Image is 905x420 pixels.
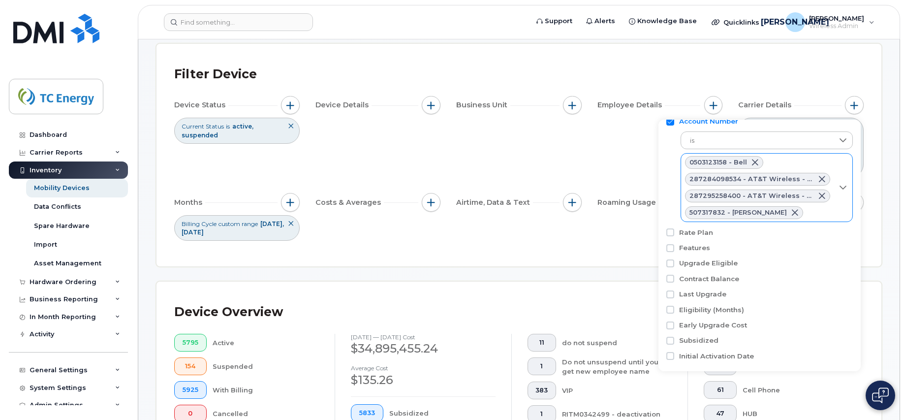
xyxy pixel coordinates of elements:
span: [DATE] [260,220,284,227]
div: do not suspend [562,334,672,352]
div: $135.26 [351,372,495,388]
label: Initial Activation Date [679,352,754,361]
div: Suspended [213,357,319,375]
span: 1 [535,362,548,370]
span: 154 [183,362,198,370]
button: 1 [528,357,557,375]
label: Subsidized [679,336,718,345]
label: Last Upgrade [679,290,726,299]
span: 5795 [183,339,198,347]
span: Business Unit [456,100,510,110]
span: 11 [535,339,548,347]
img: Open chat [872,388,889,403]
button: 5795 [174,334,207,352]
span: Billing Cycle [182,220,217,228]
div: Device Overview [174,299,283,325]
div: VIP [562,382,672,399]
button: 5925 [174,381,207,399]
span: Roaming Usage [597,197,659,208]
span: 287284098534 - AT&T Wireless - OnStar [689,176,813,182]
div: Active [213,334,319,352]
a: Support [530,11,579,31]
span: Device Status [174,100,228,110]
label: Early Upgrade Cost [679,321,747,330]
input: Find something... [164,13,313,31]
span: 5833 [359,409,375,417]
span: Carrier Details [738,100,794,110]
a: Alerts [579,11,622,31]
span: Wireless Admin [809,22,864,30]
span: Knowledge Base [637,16,697,26]
span: 0503123158 - Bell [689,160,747,165]
label: Features [679,243,710,253]
span: Airtime, Data & Text [456,197,533,208]
button: 383 [528,382,557,399]
span: Alerts [594,16,615,26]
div: Filter Device [174,62,257,87]
button: 154 [174,357,207,375]
span: [PERSON_NAME] [761,16,829,28]
label: Rate Plan [679,228,713,237]
div: Quicklinks [705,12,777,32]
span: is [226,122,230,130]
button: 11 [528,334,557,352]
div: Cell Phone [743,381,848,399]
label: Account Number [679,117,738,126]
button: 61 [704,381,737,399]
span: 287295258400 - AT&T Wireless - FirstNet [689,193,813,199]
span: is [681,132,834,150]
label: Contract Balance [679,274,739,284]
span: Costs & Averages [315,197,384,208]
span: Device Details [315,100,372,110]
span: custom range [218,220,258,228]
span: active [232,123,253,130]
span: 47 [712,410,729,418]
label: Eligibility (Months) [679,305,744,315]
span: 5925 [183,386,198,394]
div: Do not unsuspend until you get new employee name [562,357,672,376]
a: Knowledge Base [622,11,704,31]
h4: Average cost [351,365,495,371]
span: suspended [182,131,218,139]
span: 1 [535,410,548,418]
div: Jim Abougouche [779,12,881,32]
span: 507317832 - [PERSON_NAME] [689,210,787,216]
span: 383 [535,387,548,394]
span: [DATE] [182,228,204,236]
span: Current Status [182,122,224,130]
span: 0 [183,410,198,418]
label: Upgrade Eligible [679,258,738,268]
div: With Billing [213,381,319,399]
div: $34,895,455.24 [351,340,495,357]
span: Employee Details [597,100,665,110]
span: Support [545,16,572,26]
span: Quicklinks [723,18,759,26]
span: 61 [712,386,729,394]
h4: [DATE] — [DATE] cost [351,334,495,340]
span: Months [174,197,205,208]
span: [PERSON_NAME] [809,14,864,22]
